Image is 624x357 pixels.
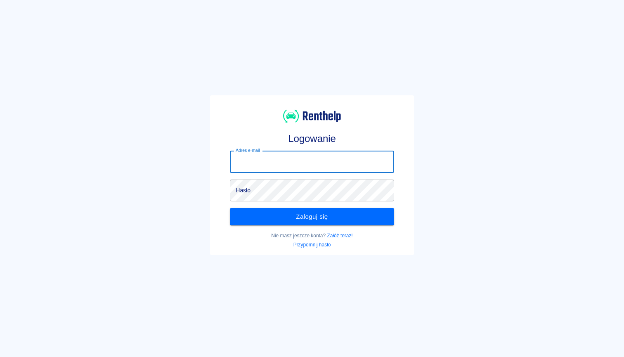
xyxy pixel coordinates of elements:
a: Załóż teraz! [327,233,352,239]
label: Adres e-mail [236,147,260,154]
p: Nie masz jeszcze konta? [230,232,394,239]
button: Zaloguj się [230,208,394,225]
h3: Logowanie [230,133,394,144]
img: Renthelp logo [283,109,341,124]
a: Przypomnij hasło [293,242,331,248]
